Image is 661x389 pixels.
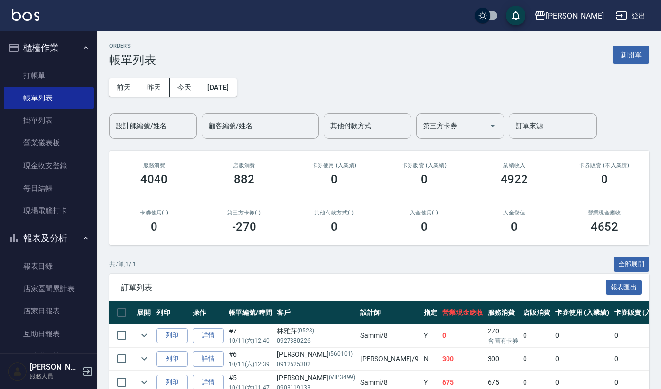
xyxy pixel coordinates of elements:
div: [PERSON_NAME] [546,10,604,22]
td: #7 [226,324,274,347]
td: [PERSON_NAME] /9 [358,348,421,370]
td: 270 [486,324,521,347]
button: save [506,6,525,25]
h2: 業績收入 [481,162,548,169]
button: [PERSON_NAME] [530,6,608,26]
h2: ORDERS [109,43,156,49]
p: 10/11 (六) 12:40 [229,336,272,345]
div: [PERSON_NAME] [277,373,355,383]
td: 300 [486,348,521,370]
h3: 882 [234,173,254,186]
h2: 入金儲值 [481,210,548,216]
th: 列印 [154,301,190,324]
th: 客戶 [274,301,358,324]
h2: 卡券使用 (入業績) [301,162,368,169]
a: 營業儀表板 [4,132,94,154]
p: (560101) [329,350,353,360]
button: 新開單 [613,46,649,64]
a: 互助日報表 [4,323,94,345]
h3: 0 [331,220,338,233]
p: 共 7 筆, 1 / 1 [109,260,136,269]
th: 營業現金應收 [440,301,486,324]
a: 現場電腦打卡 [4,199,94,222]
h3: 服務消費 [121,162,188,169]
th: 展開 [135,301,154,324]
td: N [421,348,440,370]
td: #6 [226,348,274,370]
td: Y [421,324,440,347]
td: 0 [521,348,553,370]
button: [DATE] [199,78,236,97]
button: 前天 [109,78,139,97]
th: 操作 [190,301,226,324]
h2: 店販消費 [211,162,278,169]
h2: 卡券使用(-) [121,210,188,216]
td: 300 [440,348,486,370]
button: expand row [137,351,152,366]
button: 登出 [612,7,649,25]
a: 每日結帳 [4,177,94,199]
a: 掛單列表 [4,109,94,132]
h3: 4922 [501,173,528,186]
th: 設計師 [358,301,421,324]
h3: 0 [511,220,518,233]
a: 報表目錄 [4,255,94,277]
p: 0927380226 [277,336,355,345]
h2: 其他付款方式(-) [301,210,368,216]
th: 服務消費 [486,301,521,324]
button: 報表匯出 [606,280,642,295]
h3: 0 [601,173,608,186]
a: 現金收支登錄 [4,155,94,177]
a: 詳情 [193,328,224,343]
p: 服務人員 [30,372,79,381]
p: 0912525302 [277,360,355,369]
h3: 0 [421,220,428,233]
a: 新開單 [613,50,649,59]
td: 0 [521,324,553,347]
a: 店家日報表 [4,300,94,322]
img: Person [8,362,27,381]
h2: 營業現金應收 [571,210,638,216]
p: (VIP3499) [329,373,355,383]
th: 帳單編號/時間 [226,301,274,324]
th: 指定 [421,301,440,324]
p: 10/11 (六) 12:39 [229,360,272,369]
button: 今天 [170,78,200,97]
h2: 卡券販賣 (入業績) [391,162,458,169]
button: Open [485,118,501,134]
a: 互助排行榜 [4,345,94,368]
td: 0 [553,324,612,347]
td: Sammi /8 [358,324,421,347]
button: 列印 [156,351,188,367]
button: expand row [137,328,152,343]
button: 列印 [156,328,188,343]
a: 打帳單 [4,64,94,87]
h3: 0 [421,173,428,186]
a: 店家區間累計表 [4,277,94,300]
span: 訂單列表 [121,283,606,292]
div: 林雅萍 [277,326,355,336]
h2: 卡券販賣 (不入業績) [571,162,638,169]
a: 報表匯出 [606,282,642,292]
button: 全部展開 [614,257,650,272]
button: 昨天 [139,78,170,97]
img: Logo [12,9,39,21]
a: 帳單列表 [4,87,94,109]
th: 店販消費 [521,301,553,324]
td: 0 [440,324,486,347]
button: 櫃檯作業 [4,35,94,60]
h3: 帳單列表 [109,53,156,67]
button: 報表及分析 [4,226,94,251]
h2: 第三方卡券(-) [211,210,278,216]
th: 卡券使用 (入業績) [553,301,612,324]
h3: -270 [232,220,256,233]
div: [PERSON_NAME] [277,350,355,360]
h3: 0 [151,220,157,233]
p: 含 舊有卡券 [488,336,519,345]
td: 0 [553,348,612,370]
h3: 4040 [140,173,168,186]
h5: [PERSON_NAME] [30,362,79,372]
h3: 4652 [591,220,618,233]
h2: 入金使用(-) [391,210,458,216]
h3: 0 [331,173,338,186]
